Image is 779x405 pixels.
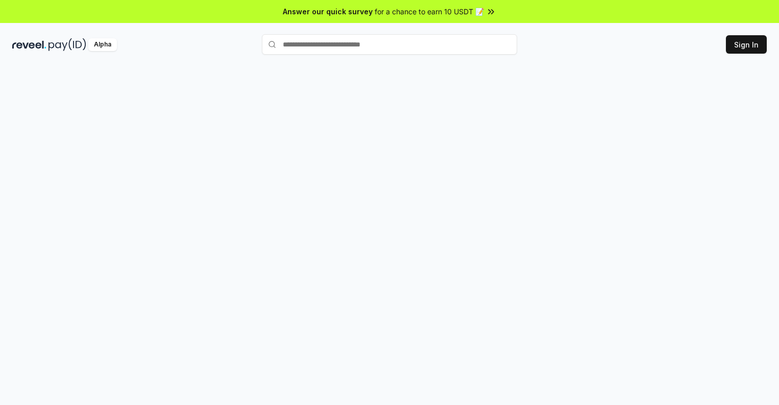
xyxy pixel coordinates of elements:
[375,6,484,17] span: for a chance to earn 10 USDT 📝
[48,38,86,51] img: pay_id
[12,38,46,51] img: reveel_dark
[88,38,117,51] div: Alpha
[283,6,373,17] span: Answer our quick survey
[726,35,767,54] button: Sign In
